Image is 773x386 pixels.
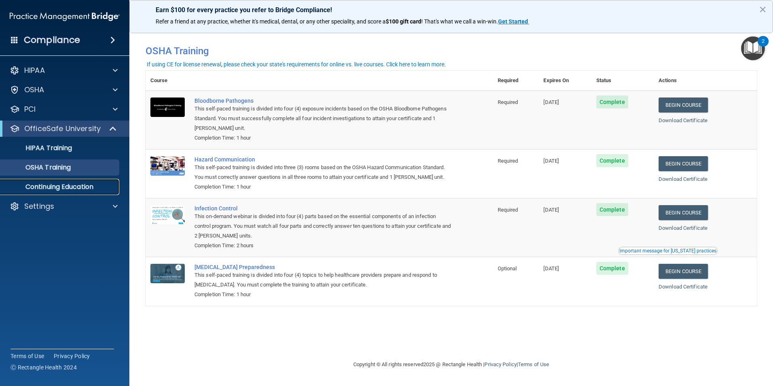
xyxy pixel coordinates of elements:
strong: $100 gift card [386,18,421,25]
h4: OSHA Training [146,45,757,57]
a: Infection Control [194,205,452,212]
div: Important message for [US_STATE] practices [619,248,716,253]
p: PCI [24,104,36,114]
a: Download Certificate [659,176,708,182]
p: OSHA Training [5,163,71,172]
th: Course [146,71,190,91]
p: Earn $100 for every practice you refer to Bridge Compliance! [156,6,747,14]
a: Download Certificate [659,225,708,231]
th: Status [591,71,654,91]
button: Close [759,3,767,16]
div: Completion Time: 1 hour [194,290,452,299]
p: Settings [24,201,54,211]
a: Hazard Communication [194,156,452,163]
a: Download Certificate [659,284,708,290]
span: Required [498,158,518,164]
a: Begin Course [659,264,708,279]
a: Privacy Policy [54,352,90,360]
a: HIPAA [10,66,118,75]
span: Optional [498,265,517,271]
div: This self-paced training is divided into four (4) exposure incidents based on the OSHA Bloodborne... [194,104,452,133]
span: [DATE] [543,99,559,105]
a: OSHA [10,85,118,95]
a: PCI [10,104,118,114]
span: Ⓒ Rectangle Health 2024 [11,363,77,371]
span: ! That's what we call a win-win. [421,18,498,25]
a: [MEDICAL_DATA] Preparedness [194,264,452,270]
div: This on-demand webinar is divided into four (4) parts based on the essential components of an inf... [194,212,452,241]
span: Complete [596,95,628,108]
a: Terms of Use [11,352,44,360]
a: Get Started [498,18,529,25]
p: Continuing Education [5,183,116,191]
div: Copyright © All rights reserved 2025 @ Rectangle Health | | [304,352,599,378]
div: This self-paced training is divided into four (4) topics to help healthcare providers prepare and... [194,270,452,290]
span: [DATE] [543,265,559,271]
a: Settings [10,201,118,211]
span: Complete [596,203,628,216]
a: Download Certificate [659,117,708,123]
th: Required [493,71,539,91]
a: Terms of Use [518,361,549,367]
div: Completion Time: 1 hour [194,133,452,143]
img: PMB logo [10,8,120,25]
a: OfficeSafe University [10,124,117,134]
button: Read this if you are a dental practitioner in the state of CA [618,247,718,255]
div: 2 [762,41,765,52]
span: Required [498,207,518,213]
a: Begin Course [659,156,708,171]
p: HIPAA Training [5,144,72,152]
a: Begin Course [659,205,708,220]
p: OSHA [24,85,44,95]
th: Actions [654,71,757,91]
div: Completion Time: 1 hour [194,182,452,192]
button: Open Resource Center, 2 new notifications [741,36,765,60]
button: If using CE for license renewal, please check your state's requirements for online vs. live cours... [146,60,447,68]
div: This self-paced training is divided into three (3) rooms based on the OSHA Hazard Communication S... [194,163,452,182]
p: HIPAA [24,66,45,75]
span: Required [498,99,518,105]
p: OfficeSafe University [24,124,101,134]
a: Privacy Policy [484,361,516,367]
span: [DATE] [543,207,559,213]
div: If using CE for license renewal, please check your state's requirements for online vs. live cours... [147,62,446,67]
strong: Get Started [498,18,528,25]
span: [DATE] [543,158,559,164]
th: Expires On [539,71,591,91]
a: Begin Course [659,98,708,112]
h4: Compliance [24,34,80,46]
span: Complete [596,262,628,275]
div: Completion Time: 2 hours [194,241,452,250]
a: Bloodborne Pathogens [194,98,452,104]
span: Complete [596,154,628,167]
span: Refer a friend at any practice, whether it's medical, dental, or any other speciality, and score a [156,18,386,25]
